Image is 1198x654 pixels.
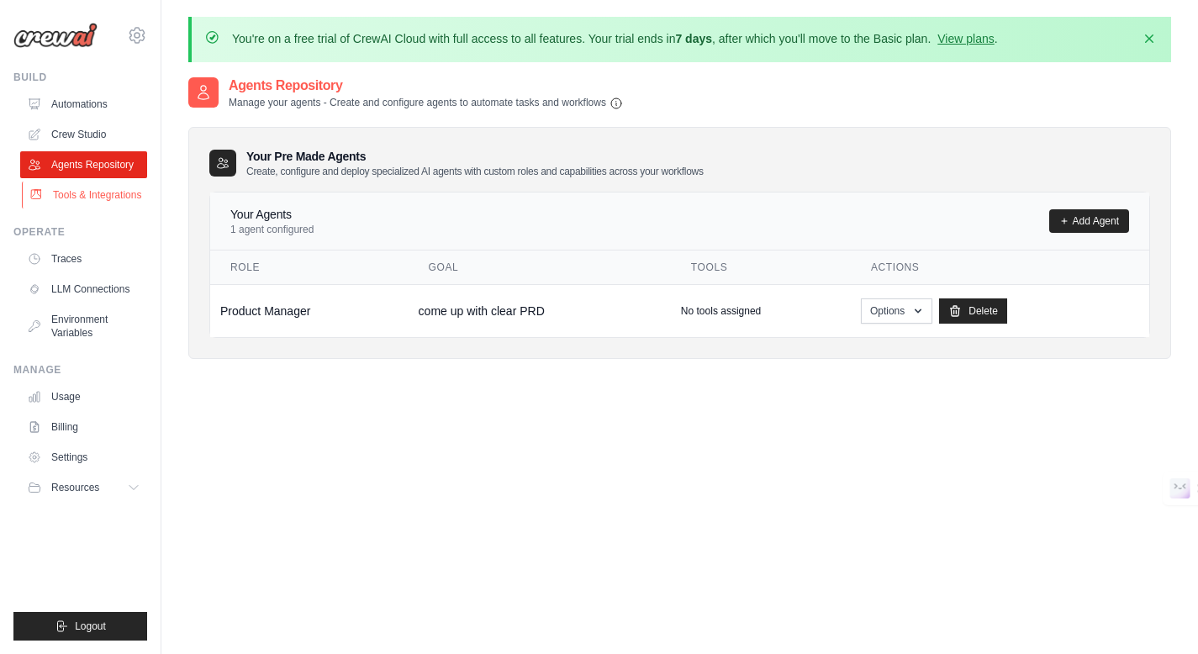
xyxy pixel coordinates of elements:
[20,383,147,410] a: Usage
[20,91,147,118] a: Automations
[851,251,1149,285] th: Actions
[75,620,106,633] span: Logout
[230,223,314,236] p: 1 agent configured
[13,23,98,48] img: Logo
[937,32,994,45] a: View plans
[671,251,851,285] th: Tools
[229,96,623,110] p: Manage your agents - Create and configure agents to automate tasks and workflows
[22,182,149,208] a: Tools & Integrations
[13,363,147,377] div: Manage
[20,276,147,303] a: LLM Connections
[20,121,147,148] a: Crew Studio
[229,76,623,96] h2: Agents Repository
[20,245,147,272] a: Traces
[13,612,147,641] button: Logout
[20,151,147,178] a: Agents Repository
[210,251,409,285] th: Role
[20,444,147,471] a: Settings
[675,32,712,45] strong: 7 days
[246,165,704,178] p: Create, configure and deploy specialized AI agents with custom roles and capabilities across your...
[13,71,147,84] div: Build
[20,474,147,501] button: Resources
[232,30,998,47] p: You're on a free trial of CrewAI Cloud with full access to all features. Your trial ends in , aft...
[1049,209,1129,233] a: Add Agent
[409,284,671,337] td: come up with clear PRD
[13,225,147,239] div: Operate
[246,148,704,178] h3: Your Pre Made Agents
[51,481,99,494] span: Resources
[20,306,147,346] a: Environment Variables
[861,298,932,324] button: Options
[409,251,671,285] th: Goal
[230,206,314,223] h4: Your Agents
[939,298,1007,324] a: Delete
[681,304,761,318] p: No tools assigned
[20,414,147,440] a: Billing
[210,284,409,337] td: Product Manager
